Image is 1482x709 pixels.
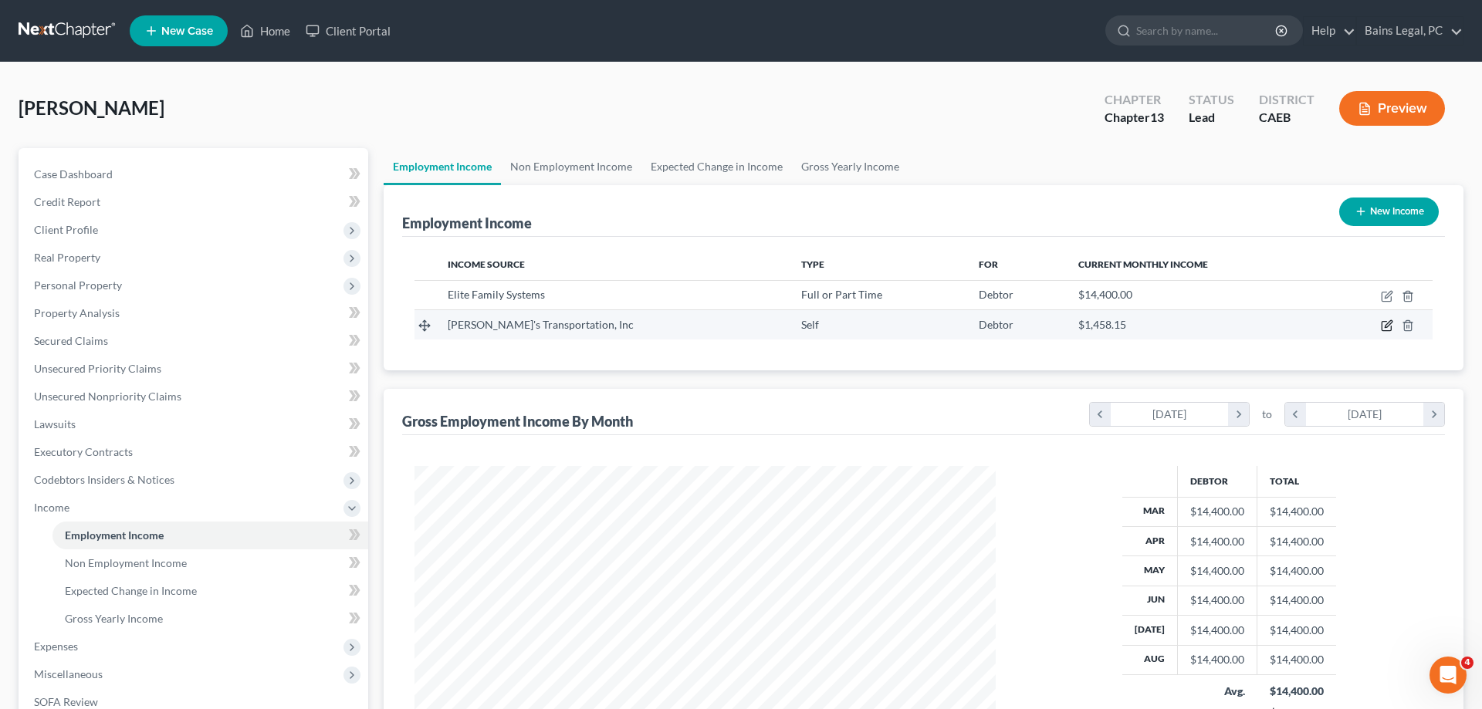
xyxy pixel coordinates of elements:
span: Elite Family Systems [448,288,545,301]
span: 4 [1461,657,1474,669]
span: Personal Property [34,279,122,292]
div: Status [1189,91,1234,109]
span: Credit Report [34,195,100,208]
span: Full or Part Time [801,288,882,301]
span: $1,458.15 [1078,318,1126,331]
span: Codebtors Insiders & Notices [34,473,174,486]
th: Total [1257,466,1337,497]
span: $14,400.00 [1078,288,1132,301]
a: Employment Income [52,522,368,549]
i: chevron_left [1285,403,1306,426]
span: Income [34,501,69,514]
a: Lawsuits [22,410,368,438]
span: [PERSON_NAME]'s Transportation, Inc [448,318,634,331]
span: Type [801,258,824,270]
div: $14,400.00 [1270,684,1325,699]
a: Expected Change in Income [641,148,792,185]
td: $14,400.00 [1257,616,1337,645]
div: Avg. [1190,684,1245,699]
button: Preview [1339,91,1445,126]
a: Home [232,17,298,45]
span: Gross Yearly Income [65,612,163,625]
iframe: Intercom live chat [1430,657,1467,694]
div: $14,400.00 [1190,593,1244,608]
a: Bains Legal, PC [1357,17,1463,45]
td: $14,400.00 [1257,497,1337,526]
a: Credit Report [22,188,368,216]
span: Self [801,318,819,331]
a: Client Portal [298,17,398,45]
span: Client Profile [34,223,98,236]
span: Real Property [34,251,100,264]
span: Lawsuits [34,417,76,430]
span: Debtor [979,318,1013,331]
a: Executory Contracts [22,438,368,466]
a: Secured Claims [22,327,368,355]
th: Jun [1122,586,1178,615]
div: Lead [1189,109,1234,127]
i: chevron_right [1228,403,1249,426]
a: Unsecured Nonpriority Claims [22,383,368,410]
div: $14,400.00 [1190,534,1244,549]
a: Gross Yearly Income [792,148,908,185]
div: $14,400.00 [1190,504,1244,519]
button: New Income [1339,198,1439,226]
i: chevron_right [1423,403,1444,426]
a: Non Employment Income [501,148,641,185]
td: $14,400.00 [1257,556,1337,586]
span: For [979,258,998,270]
input: Search by name... [1136,16,1277,45]
span: Unsecured Priority Claims [34,362,161,375]
a: Gross Yearly Income [52,605,368,633]
td: $14,400.00 [1257,526,1337,555]
span: Non Employment Income [65,556,187,569]
span: Current Monthly Income [1078,258,1208,270]
th: May [1122,556,1178,586]
span: to [1262,407,1272,422]
span: Unsecured Nonpriority Claims [34,390,181,403]
i: chevron_left [1090,403,1111,426]
span: Employment Income [65,528,164,542]
th: Aug [1122,645,1178,674]
td: $14,400.00 [1257,586,1337,615]
th: Apr [1122,526,1178,555]
div: Gross Employment Income By Month [402,412,633,430]
div: Employment Income [402,214,532,232]
div: $14,400.00 [1190,652,1244,667]
span: Property Analysis [34,306,120,319]
span: Debtor [979,288,1013,301]
a: Help [1304,17,1355,45]
div: $14,400.00 [1190,623,1244,638]
a: Property Analysis [22,299,368,327]
a: Non Employment Income [52,549,368,577]
th: [DATE] [1122,616,1178,645]
div: Chapter [1105,109,1164,127]
a: Employment Income [384,148,501,185]
span: Miscellaneous [34,667,103,680]
span: Income Source [448,258,525,270]
div: Chapter [1105,91,1164,109]
span: Secured Claims [34,334,108,347]
div: CAEB [1259,109,1315,127]
div: $14,400.00 [1190,563,1244,579]
div: [DATE] [1111,403,1229,426]
span: Expenses [34,640,78,653]
span: Expected Change in Income [65,584,197,597]
span: [PERSON_NAME] [19,96,164,119]
th: Debtor [1178,466,1257,497]
a: Case Dashboard [22,160,368,188]
td: $14,400.00 [1257,645,1337,674]
span: New Case [161,25,213,37]
a: Unsecured Priority Claims [22,355,368,383]
div: District [1259,91,1315,109]
th: Mar [1122,497,1178,526]
span: 13 [1150,110,1164,124]
a: Expected Change in Income [52,577,368,605]
span: Case Dashboard [34,167,113,181]
span: Executory Contracts [34,445,133,458]
span: SOFA Review [34,695,98,708]
div: [DATE] [1306,403,1424,426]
